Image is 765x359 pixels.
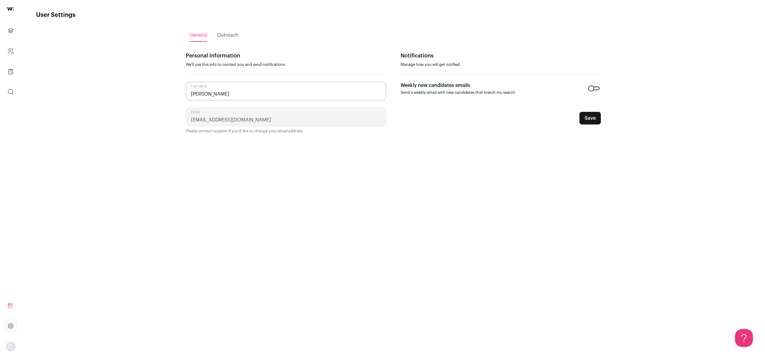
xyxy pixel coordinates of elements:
img: nopic.png [6,342,16,351]
span: Outreach [217,33,238,38]
a: Projects [4,23,18,38]
input: Email [186,108,386,126]
p: Notifications [401,51,601,60]
iframe: Help Scout Beacon - Open [735,329,753,347]
button: Save [579,112,601,124]
a: Outreach [217,29,238,41]
h1: User Settings [36,11,75,19]
p: Personal Information [186,51,386,60]
p: Manage how you will get notified [401,62,601,67]
p: We'll use this info to contact you and send notifications [186,62,386,67]
p: Weekly new candidates emails [401,82,515,89]
button: Open dropdown [6,342,16,351]
a: Company and ATS Settings [4,44,18,58]
img: wellfound-shorthand-0d5821cbd27db2630d0214b213865d53afaa358527fdda9d0ea32b1df1b89c2c.svg [7,7,14,11]
input: Full name [186,82,386,100]
p: Send a weekly email with new candidates that match my search [401,90,515,95]
a: Company Lists [4,64,18,79]
span: General [189,33,207,38]
p: Please contact support if you'd like to change your email address [186,129,386,133]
